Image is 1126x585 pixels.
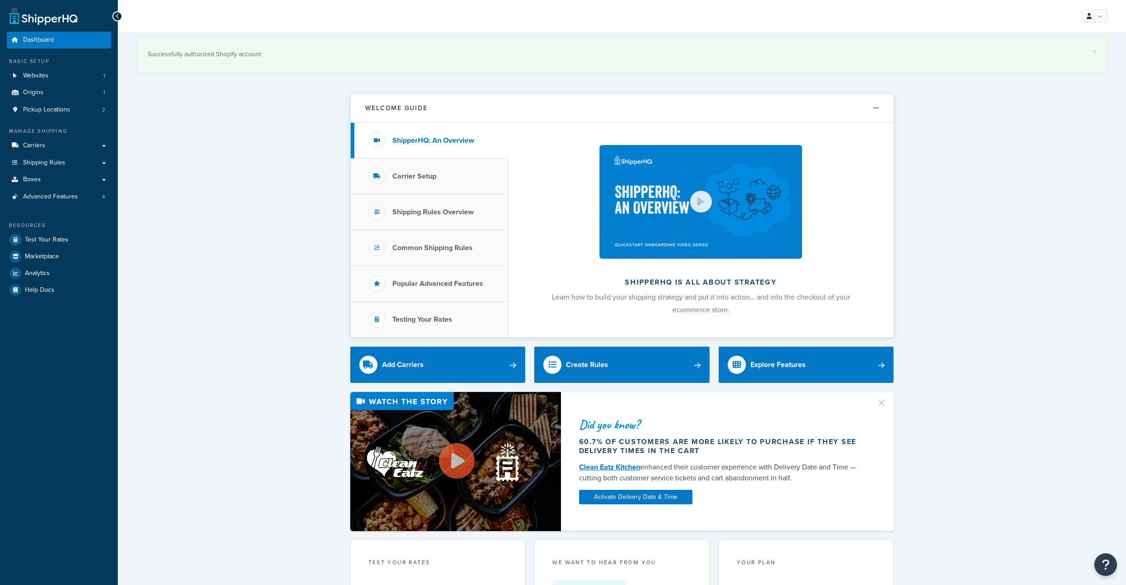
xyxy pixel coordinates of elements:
a: × [1092,48,1096,55]
span: Carriers [23,142,45,150]
a: Shipping Rules [7,155,111,171]
button: Open Resource Center [1094,553,1117,576]
a: Boxes [7,171,111,188]
span: Shipping Rules [23,159,65,167]
a: Websites1 [7,68,111,84]
a: Analytics [7,265,111,281]
span: 1 [103,72,105,80]
div: Explore Features [750,358,806,371]
a: Help Docs [7,282,111,298]
a: Pickup Locations2 [7,102,111,118]
li: Origins [7,84,111,101]
div: Did you know? [579,418,865,431]
h3: ShipperHQ: An Overview [392,136,474,145]
h2: ShipperHQ is all about strategy [532,278,870,286]
p: we want to hear from you [552,558,691,566]
button: Welcome Guide [351,94,894,123]
span: Help Docs [25,286,54,294]
div: Create Rules [566,358,608,371]
li: Pickup Locations [7,102,111,118]
li: Advanced Features [7,189,111,205]
span: Analytics [25,270,50,277]
a: Add Carriers [350,347,526,383]
h3: Testing Your Rates [392,315,452,324]
a: Test Your Rates [7,232,111,248]
img: ShipperHQ is all about strategy [599,145,802,259]
span: 2 [102,106,105,114]
span: Pickup Locations [23,106,70,114]
a: Activate Delivery Date & Time [579,490,692,504]
span: Websites [23,72,48,80]
a: Carriers [7,137,111,154]
div: 60.7% of customers are more likely to purchase if they see delivery times in the cart [579,437,865,455]
div: Successfully authorized Shopify account [148,48,1096,61]
span: 1 [103,89,105,97]
a: Dashboard [7,32,111,48]
span: Dashboard [23,36,54,44]
h3: Carrier Setup [392,172,436,180]
a: Clean Eatz Kitchen [579,462,640,472]
div: Resources [7,222,111,229]
a: Origins1 [7,84,111,101]
div: Manage Shipping [7,127,111,135]
h2: Welcome Guide [365,105,428,111]
a: Advanced Features4 [7,189,111,205]
h3: Shipping Rules Overview [392,208,474,216]
span: Advanced Features [23,193,78,201]
a: Explore Features [719,347,894,383]
div: Test your rates [368,558,507,569]
h3: Popular Advanced Features [392,280,483,288]
img: Video thumbnail [350,392,561,531]
span: Origins [23,89,43,97]
div: enhanced their customer experience with Delivery Date and Time — cutting both customer service ti... [579,462,865,483]
a: Create Rules [534,347,710,383]
span: Learn how to build your shipping strategy and put it into action… and into the checkout of your e... [552,292,850,315]
h3: Common Shipping Rules [392,244,473,252]
li: Websites [7,68,111,84]
span: Test Your Rates [25,236,68,244]
div: Add Carriers [382,358,424,371]
span: 4 [102,193,105,201]
span: Marketplace [25,253,59,261]
a: Marketplace [7,248,111,265]
div: Basic Setup [7,58,111,65]
span: Boxes [23,176,41,184]
div: Your Plan [737,558,876,569]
